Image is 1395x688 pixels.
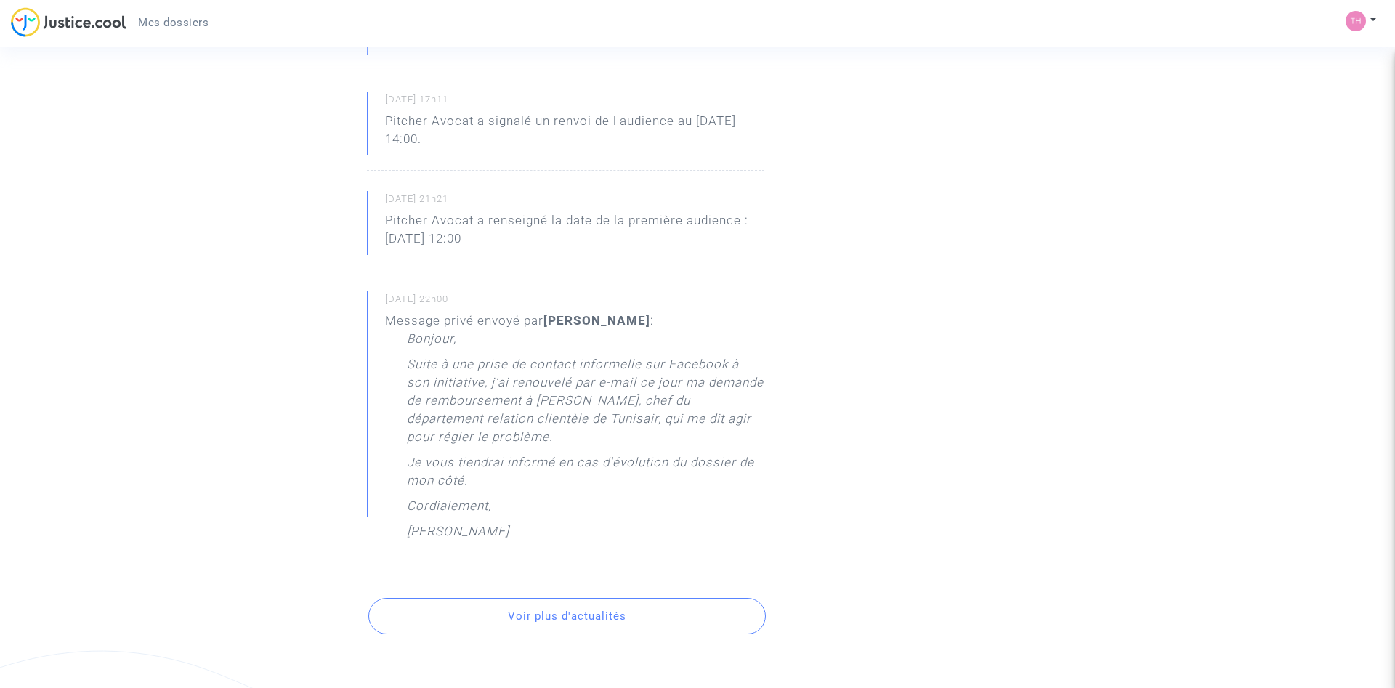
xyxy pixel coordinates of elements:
[1346,11,1366,31] img: 0511f4632c926b0827e1b3d30e6ea78b
[407,330,456,355] p: Bonjour,
[385,312,764,548] div: Message privé envoyé par :
[385,93,764,112] small: [DATE] 17h11
[368,598,766,634] button: Voir plus d'actualités
[126,12,220,33] a: Mes dossiers
[385,211,764,255] p: Pitcher Avocat a renseigné la date de la première audience : [DATE] 12:00
[543,313,650,328] b: [PERSON_NAME]
[407,522,509,548] p: [PERSON_NAME]
[407,355,764,453] p: Suite à une prise de contact informelle sur Facebook à son initiative, j'ai renouvelé par e-mail ...
[407,453,764,497] p: Je vous tiendrai informé en cas d'évolution du dossier de mon côté.
[11,7,126,37] img: jc-logo.svg
[385,193,764,211] small: [DATE] 21h21
[407,497,491,522] p: Cordialement,
[385,293,764,312] small: [DATE] 22h00
[385,112,764,155] p: Pitcher Avocat a signalé un renvoi de l'audience au [DATE] 14:00.
[138,16,209,29] span: Mes dossiers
